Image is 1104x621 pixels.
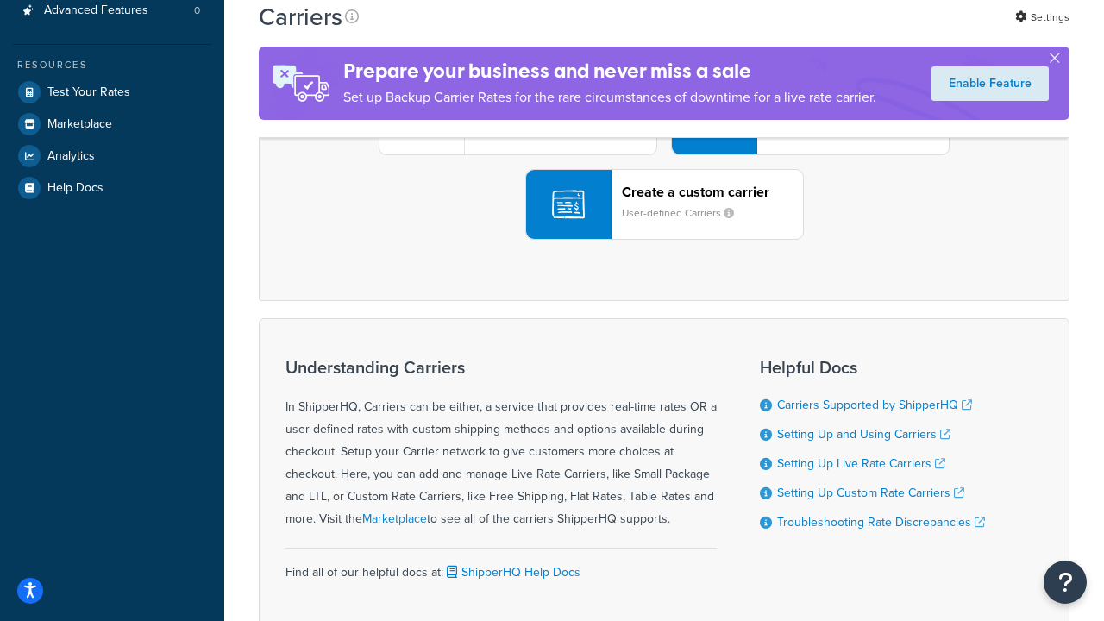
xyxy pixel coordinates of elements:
a: Marketplace [362,510,427,528]
header: Create a custom carrier [622,184,803,200]
div: Resources [13,58,211,72]
a: Test Your Rates [13,77,211,108]
a: Enable Feature [931,66,1049,101]
h3: Helpful Docs [760,358,985,377]
img: ad-rules-rateshop-fe6ec290ccb7230408bd80ed9643f0289d75e0ffd9eb532fc0e269fcd187b520.png [259,47,343,120]
a: Troubleshooting Rate Discrepancies [777,513,985,531]
span: 0 [194,3,200,18]
span: Advanced Features [44,3,148,18]
span: Marketplace [47,117,112,132]
h3: Understanding Carriers [285,358,717,377]
a: ShipperHQ Help Docs [443,563,580,581]
h4: Prepare your business and never miss a sale [343,57,876,85]
button: Create a custom carrierUser-defined Carriers [525,169,804,240]
a: Help Docs [13,172,211,204]
img: icon-carrier-custom-c93b8a24.svg [552,188,585,221]
a: Marketplace [13,109,211,140]
a: Setting Up Live Rate Carriers [777,455,945,473]
a: Setting Up Custom Rate Carriers [777,484,964,502]
a: Setting Up and Using Carriers [777,425,950,443]
small: User-defined Carriers [622,205,748,221]
span: Help Docs [47,181,103,196]
a: Analytics [13,141,211,172]
p: Set up Backup Carrier Rates for the rare circumstances of downtime for a live rate carrier. [343,85,876,110]
span: Analytics [47,149,95,164]
button: Open Resource Center [1044,561,1087,604]
div: In ShipperHQ, Carriers can be either, a service that provides real-time rates OR a user-defined r... [285,358,717,530]
a: Settings [1015,5,1069,29]
div: Find all of our helpful docs at: [285,548,717,584]
span: Test Your Rates [47,85,130,100]
a: Carriers Supported by ShipperHQ [777,396,972,414]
